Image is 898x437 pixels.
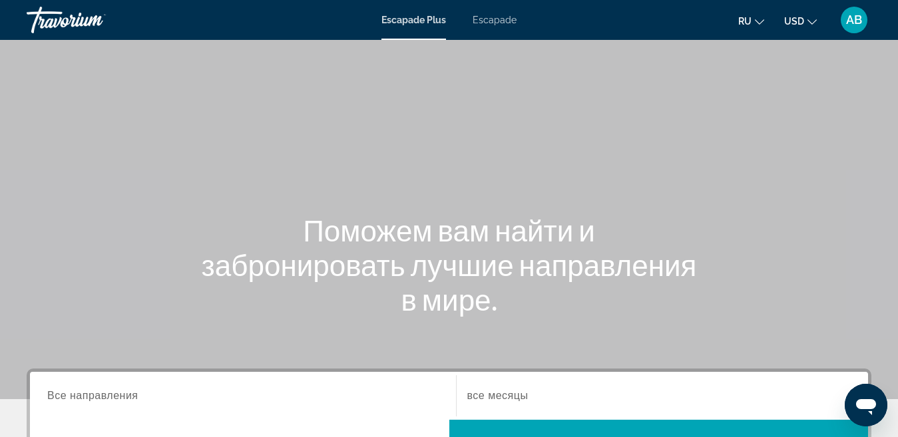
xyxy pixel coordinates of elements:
[738,11,764,31] button: Schimbați limba
[837,6,871,34] button: Meniu utilizator
[473,15,517,25] a: Escapade
[784,16,804,27] font: USD
[846,13,862,27] font: AB
[47,390,138,401] span: Все направления
[784,11,817,31] button: Schimbați moneda
[845,384,887,426] iframe: Кнопка запуска окна обмена сообщениями
[200,213,699,317] h1: Поможем вам найти и забронировать лучшие направления в мире.
[738,16,752,27] font: ru
[381,15,446,25] a: Escapade Plus
[27,3,160,37] a: Travorium
[467,390,529,401] span: все месяцы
